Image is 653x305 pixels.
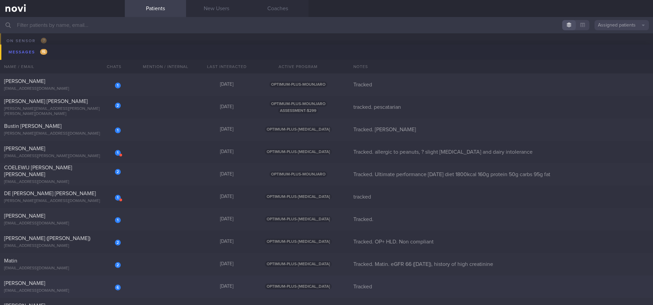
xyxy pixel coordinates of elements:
div: Chats [98,60,125,73]
span: OPTIMUM-PLUS-[MEDICAL_DATA] [265,216,332,222]
div: [PERSON_NAME][EMAIL_ADDRESS][DOMAIN_NAME] [4,199,121,204]
div: Mention / Internal [135,60,196,73]
span: 15 [40,49,47,55]
div: [DATE] [196,284,257,290]
span: [PERSON_NAME] ([PERSON_NAME]) [4,236,90,241]
div: 6 [115,285,121,290]
div: Tracked. Matin. eGFR 66 ([DATE]), history of high creatinine [349,261,653,268]
span: [PERSON_NAME] [PERSON_NAME] [4,99,88,104]
span: OPTIMUM-PLUS-MOUNJARO [269,101,327,107]
div: Messages [7,48,49,57]
div: [EMAIL_ADDRESS][DOMAIN_NAME] [4,288,121,293]
div: [DATE] [196,261,257,267]
span: ASSESSMENT-$299 [278,108,318,114]
span: DE [PERSON_NAME] [PERSON_NAME] [4,191,96,196]
div: 1 [115,217,121,223]
span: OPTIMUM-PLUS-[MEDICAL_DATA] [265,284,332,289]
button: Assigned patients [595,20,649,30]
div: 2 [115,103,121,108]
span: COELEWIJ [PERSON_NAME] [PERSON_NAME] [4,165,72,177]
div: [DATE] [196,149,257,155]
div: Notes [349,60,653,73]
div: [DATE] [196,216,257,222]
div: Tracked. Ultimate performance [DATE] diet 1800kcal 160g protein 50g carbs 95g fat [349,171,653,178]
span: OPTIMUM-PLUS-[MEDICAL_DATA] [265,239,332,244]
div: 2 [115,240,121,245]
span: Bustin [PERSON_NAME] [4,123,62,129]
div: Active Program [257,60,339,73]
div: Tracked. OP+ HLD. Non compliant [349,238,653,245]
span: OPTIMUM-PLUS-[MEDICAL_DATA] [265,149,332,155]
span: OPTIMUM-PLUS-MOUNJARO [269,82,327,87]
span: Matin [4,258,17,264]
div: Tracked [349,283,653,290]
div: [EMAIL_ADDRESS][PERSON_NAME][DOMAIN_NAME] [4,154,121,159]
div: [DATE] [196,126,257,133]
span: [PERSON_NAME] [4,146,45,151]
div: [EMAIL_ADDRESS][DOMAIN_NAME] [4,86,121,91]
div: Tracked. [PERSON_NAME] [349,126,653,133]
span: OPTIMUM-PLUS-[MEDICAL_DATA] [265,261,332,267]
div: [DATE] [196,239,257,245]
div: [DATE] [196,104,257,110]
div: 1 [115,150,121,156]
div: 2 [115,169,121,175]
div: [EMAIL_ADDRESS][DOMAIN_NAME] [4,180,121,185]
span: [PERSON_NAME] [4,79,45,84]
div: 1 [115,83,121,88]
div: Last Interacted [196,60,257,73]
div: Tracked [349,81,653,88]
div: Tracked. allergic to peanuts, ? slight [MEDICAL_DATA] and dairy intolerance [349,149,653,155]
div: 2 [115,262,121,268]
div: [PERSON_NAME][EMAIL_ADDRESS][PERSON_NAME][PERSON_NAME][DOMAIN_NAME] [4,106,121,117]
div: [EMAIL_ADDRESS][DOMAIN_NAME] [4,266,121,271]
div: [EMAIL_ADDRESS][DOMAIN_NAME] [4,243,121,249]
div: tracked [349,193,653,200]
span: [PERSON_NAME] [4,213,45,219]
span: OPTIMUM-PLUS-[MEDICAL_DATA] [265,194,332,200]
div: Tracked. [349,216,653,223]
div: [EMAIL_ADDRESS][DOMAIN_NAME] [4,221,121,226]
div: 1 [115,195,121,201]
span: OPTIMUM-PLUS-MOUNJARO [269,171,327,177]
div: [DATE] [196,194,257,200]
div: [PERSON_NAME][EMAIL_ADDRESS][DOMAIN_NAME] [4,131,121,136]
div: 1 [115,128,121,133]
div: [DATE] [196,82,257,88]
span: OPTIMUM-PLUS-[MEDICAL_DATA] [265,126,332,132]
div: [DATE] [196,171,257,177]
div: tracked. pescatarian [349,104,653,111]
span: [PERSON_NAME] [4,281,45,286]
